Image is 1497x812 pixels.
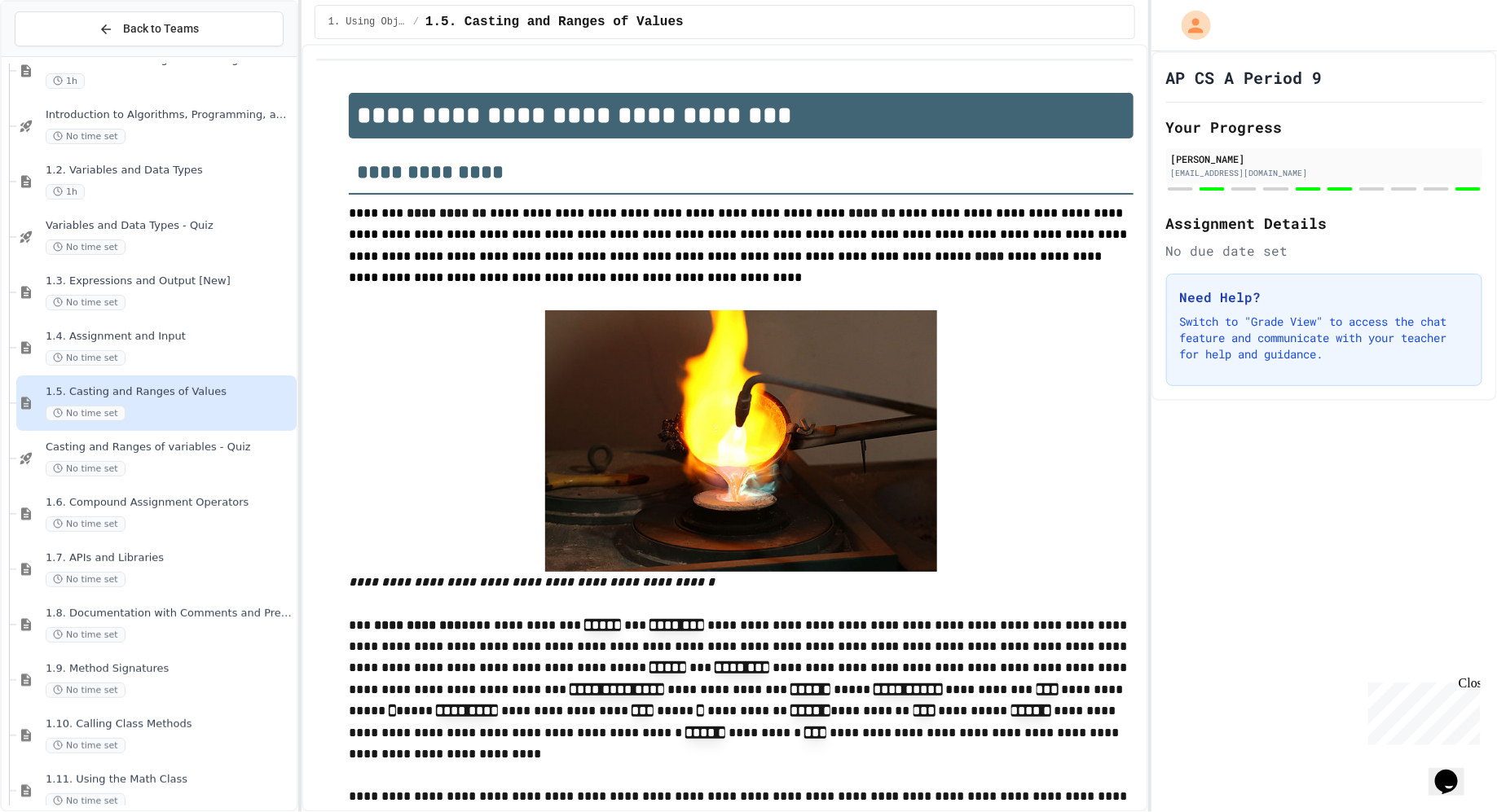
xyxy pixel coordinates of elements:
[46,683,125,698] span: No time set
[1362,676,1481,745] iframe: chat widget
[1429,747,1481,796] iframe: chat widget
[46,385,293,399] span: 1.5. Casting and Ranges of Values
[46,627,125,643] span: No time set
[46,662,293,676] span: 1.9. Method Signatures
[1166,212,1482,235] h2: Assignment Details
[1180,287,1468,307] h3: Need Help?
[1171,167,1477,179] div: [EMAIL_ADDRESS][DOMAIN_NAME]
[46,773,293,787] span: 1.11. Using the Math Class
[46,73,85,89] span: 1h
[46,219,293,233] span: Variables and Data Types - Quiz
[46,516,125,532] span: No time set
[425,12,684,32] span: 1.5. Casting and Ranges of Values
[46,607,293,621] span: 1.8. Documentation with Comments and Preconditions
[46,164,293,178] span: 1.2. Variables and Data Types
[46,239,125,255] span: No time set
[46,461,125,476] span: No time set
[46,496,293,510] span: 1.6. Compound Assignment Operators
[1180,314,1468,362] p: Switch to "Grade View" to access the chat feature and communicate with your teacher for help and ...
[46,718,293,731] span: 1.10. Calling Class Methods
[46,184,85,200] span: 1h
[46,108,293,122] span: Introduction to Algorithms, Programming, and Compilers
[328,15,407,29] span: 1. Using Objects and Methods
[46,441,293,454] span: Casting and Ranges of variables - Quiz
[1171,151,1477,166] div: [PERSON_NAME]
[46,350,125,366] span: No time set
[15,11,284,46] button: Back to Teams
[1166,66,1323,89] h1: AP CS A Period 9
[1165,7,1215,44] div: My Account
[1166,241,1482,261] div: No due date set
[46,330,293,344] span: 1.4. Assignment and Input
[7,7,112,103] div: Chat with us now!Close
[46,406,125,421] span: No time set
[1166,116,1482,138] h2: Your Progress
[46,274,293,288] span: 1.3. Expressions and Output [New]
[46,572,125,587] span: No time set
[46,738,125,753] span: No time set
[46,295,125,310] span: No time set
[46,129,125,144] span: No time set
[46,551,293,565] span: 1.7. APIs and Libraries
[413,15,419,29] span: /
[46,793,125,809] span: No time set
[123,20,199,37] span: Back to Teams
